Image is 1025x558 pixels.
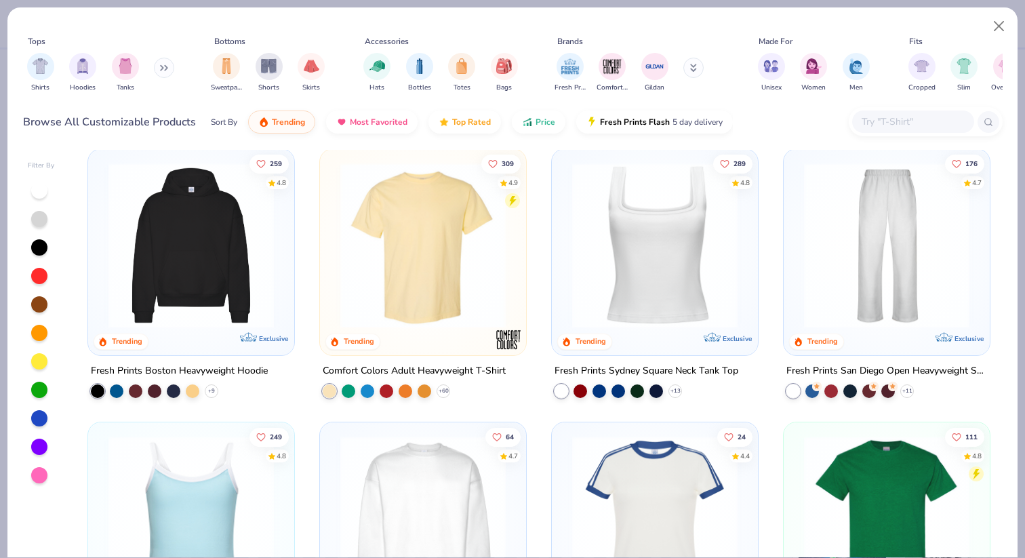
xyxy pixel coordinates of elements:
div: Fresh Prints Boston Heavyweight Hoodie [91,362,268,379]
img: Unisex Image [763,58,779,74]
img: Comfort Colors logo [495,325,522,353]
div: filter for Hoodies [69,53,96,93]
span: Bags [496,83,512,93]
span: Gildan [645,83,664,93]
img: most_fav.gif [336,117,347,127]
button: Like [713,154,752,173]
div: filter for Skirts [298,53,325,93]
div: Bottoms [214,35,245,47]
button: filter button [991,53,1022,93]
button: filter button [491,53,518,93]
img: Skirts Image [304,58,319,74]
div: Made For [759,35,792,47]
span: Oversized [991,83,1022,93]
button: filter button [406,53,433,93]
img: Sweatpants Image [219,58,234,74]
img: Fresh Prints Image [560,56,580,77]
span: Unisex [761,83,782,93]
div: filter for Slim [950,53,978,93]
img: Totes Image [454,58,469,74]
button: Most Favorited [326,111,418,134]
button: filter button [597,53,628,93]
button: filter button [256,53,283,93]
span: Women [801,83,826,93]
img: Hats Image [369,58,385,74]
span: Sweatpants [211,83,242,93]
span: Men [849,83,863,93]
button: Like [945,427,984,446]
button: filter button [298,53,325,93]
div: Fresh Prints Sydney Square Neck Tank Top [555,362,738,379]
div: Fresh Prints San Diego Open Heavyweight Sweatpants [786,362,987,379]
div: 4.8 [972,451,982,461]
div: 4.8 [277,451,287,461]
span: Tanks [117,83,134,93]
div: filter for Cropped [908,53,936,93]
span: Price [536,117,555,127]
span: Exclusive [954,334,983,342]
button: Fresh Prints Flash5 day delivery [576,111,733,134]
img: 029b8af0-80e6-406f-9fdc-fdf898547912 [334,163,512,328]
div: filter for Shorts [256,53,283,93]
div: filter for Sweatpants [211,53,242,93]
button: filter button [448,53,475,93]
span: + 9 [208,386,215,395]
div: Tops [28,35,45,47]
button: Like [250,427,289,446]
button: filter button [112,53,139,93]
button: filter button [843,53,870,93]
img: trending.gif [258,117,269,127]
img: TopRated.gif [439,117,449,127]
div: filter for Women [800,53,827,93]
span: 111 [965,433,978,440]
button: Like [250,154,289,173]
span: Shirts [31,83,49,93]
button: Like [717,427,752,446]
div: Sort By [211,116,237,128]
span: Exclusive [259,334,288,342]
button: Trending [248,111,315,134]
button: filter button [641,53,668,93]
div: filter for Bags [491,53,518,93]
button: Top Rated [428,111,501,134]
img: Oversized Image [999,58,1014,74]
img: Gildan Image [645,56,665,77]
span: 5 day delivery [672,115,723,130]
img: flash.gif [586,117,597,127]
button: filter button [800,53,827,93]
span: 309 [502,160,514,167]
div: filter for Fresh Prints [555,53,586,93]
div: filter for Comfort Colors [597,53,628,93]
div: filter for Gildan [641,53,668,93]
span: Comfort Colors [597,83,628,93]
span: Hoodies [70,83,96,93]
span: 24 [738,433,746,440]
button: Price [512,111,565,134]
span: Skirts [302,83,320,93]
span: Slim [957,83,971,93]
button: filter button [555,53,586,93]
div: Accessories [365,35,409,47]
span: 259 [270,160,283,167]
button: filter button [27,53,54,93]
div: Comfort Colors Adult Heavyweight T-Shirt [323,362,506,379]
span: Top Rated [452,117,491,127]
div: 4.8 [277,178,287,188]
div: filter for Oversized [991,53,1022,93]
span: 176 [965,160,978,167]
span: 249 [270,433,283,440]
button: Like [485,427,521,446]
span: 289 [733,160,746,167]
span: Trending [272,117,305,127]
img: df5250ff-6f61-4206-a12c-24931b20f13c [797,163,976,328]
img: 63ed7c8a-03b3-4701-9f69-be4b1adc9c5f [744,163,923,328]
button: filter button [758,53,785,93]
input: Try "T-Shirt" [860,114,965,129]
img: Comfort Colors Image [602,56,622,77]
span: Fresh Prints [555,83,586,93]
div: Filter By [28,161,55,171]
button: filter button [908,53,936,93]
button: filter button [211,53,242,93]
img: Shorts Image [261,58,277,74]
img: 94a2aa95-cd2b-4983-969b-ecd512716e9a [565,163,744,328]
